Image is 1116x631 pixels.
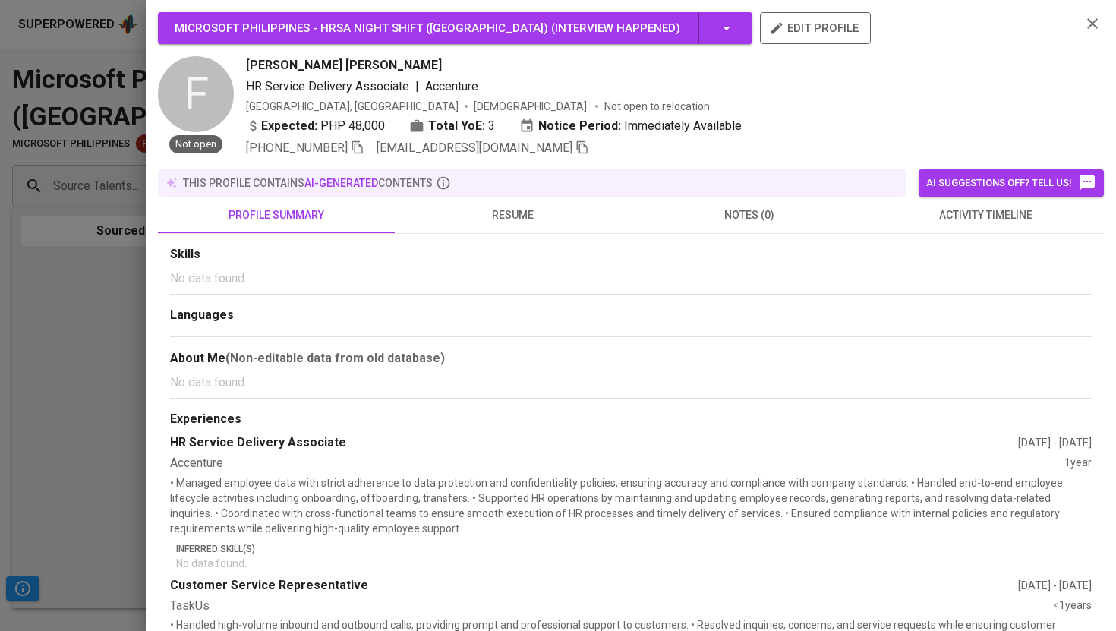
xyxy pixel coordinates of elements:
[225,351,445,365] b: (Non-editable data from old database)
[415,77,419,96] span: |
[170,307,1092,324] div: Languages
[261,117,317,135] b: Expected:
[176,556,1092,571] p: No data found.
[425,79,478,93] span: Accenture
[158,12,752,44] button: Microsoft Philippines - HRSA Night Shift ([GEOGRAPHIC_DATA]) (Interview happened)
[170,434,1018,452] div: HR Service Delivery Associate
[926,174,1096,192] span: AI suggestions off? Tell us!
[170,455,1064,472] div: Accenture
[158,56,234,132] div: F
[170,246,1092,263] div: Skills
[772,18,859,38] span: edit profile
[760,12,871,44] button: edit profile
[246,56,442,74] span: [PERSON_NAME] [PERSON_NAME]
[246,117,385,135] div: PHP 48,000
[474,99,589,114] span: [DEMOGRAPHIC_DATA]
[538,117,621,135] b: Notice Period:
[170,475,1092,536] p: • Managed employee data with strict adherence to data protection and confidentiality policies, en...
[246,99,459,114] div: [GEOGRAPHIC_DATA], [GEOGRAPHIC_DATA]
[170,577,1018,595] div: Customer Service Representative
[604,99,710,114] p: Not open to relocation
[1064,455,1092,472] div: 1 year
[246,79,409,93] span: HR Service Delivery Associate
[170,411,1092,428] div: Experiences
[919,169,1104,197] button: AI suggestions off? Tell us!
[167,206,386,225] span: profile summary
[175,21,680,35] span: Microsoft Philippines - HRSA Night Shift ([GEOGRAPHIC_DATA]) ( Interview happened )
[183,175,433,191] p: this profile contains contents
[1053,598,1092,615] div: <1 years
[170,374,1092,392] p: No data found.
[519,117,742,135] div: Immediately Available
[428,117,485,135] b: Total YoE:
[246,140,348,155] span: [PHONE_NUMBER]
[640,206,859,225] span: notes (0)
[304,177,378,189] span: AI-generated
[170,270,1092,288] p: No data found.
[877,206,1096,225] span: activity timeline
[377,140,572,155] span: [EMAIL_ADDRESS][DOMAIN_NAME]
[176,542,1092,556] p: Inferred Skill(s)
[170,349,1092,368] div: About Me
[170,598,1053,615] div: TaskUs
[488,117,495,135] span: 3
[404,206,623,225] span: resume
[1018,578,1092,593] div: [DATE] - [DATE]
[760,21,871,33] a: edit profile
[169,137,222,152] span: Not open
[1018,435,1092,450] div: [DATE] - [DATE]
